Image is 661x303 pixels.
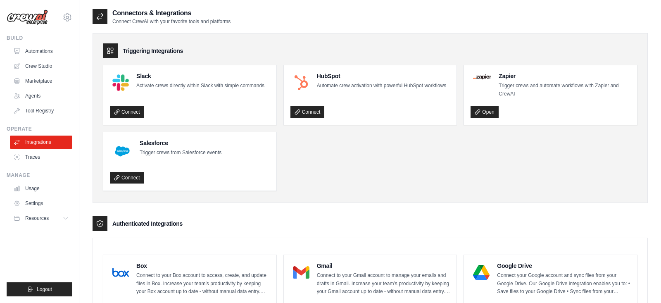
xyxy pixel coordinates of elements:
[317,262,450,270] h4: Gmail
[110,172,144,184] a: Connect
[136,272,270,296] p: Connect to your Box account to access, create, and update files in Box. Increase your team’s prod...
[112,141,132,161] img: Salesforce Logo
[136,82,264,90] p: Activate crews directly within Slack with simple commands
[112,8,231,18] h2: Connectors & Integrations
[293,74,309,91] img: HubSpot Logo
[317,272,450,296] p: Connect to your Gmail account to manage your emails and drafts in Gmail. Increase your team’s pro...
[293,264,309,281] img: Gmail Logo
[7,35,72,41] div: Build
[471,106,498,118] a: Open
[112,264,129,281] img: Box Logo
[10,60,72,73] a: Crew Studio
[290,106,325,118] a: Connect
[10,150,72,164] a: Traces
[136,72,264,80] h4: Slack
[497,262,630,270] h4: Google Drive
[10,136,72,149] a: Integrations
[7,282,72,296] button: Logout
[10,74,72,88] a: Marketplace
[7,172,72,179] div: Manage
[140,149,221,157] p: Trigger crews from Salesforce events
[497,272,630,296] p: Connect your Google account and sync files from your Google Drive. Our Google Drive integration e...
[10,182,72,195] a: Usage
[10,197,72,210] a: Settings
[10,104,72,117] a: Tool Registry
[140,139,221,147] h4: Salesforce
[25,215,49,222] span: Resources
[110,106,144,118] a: Connect
[317,72,446,80] h4: HubSpot
[136,262,270,270] h4: Box
[317,82,446,90] p: Automate crew activation with powerful HubSpot workflows
[7,10,48,25] img: Logo
[10,212,72,225] button: Resources
[473,74,491,79] img: Zapier Logo
[473,264,490,281] img: Google Drive Logo
[112,18,231,25] p: Connect CrewAI with your favorite tools and platforms
[7,126,72,132] div: Operate
[499,82,630,98] p: Trigger crews and automate workflows with Zapier and CrewAI
[499,72,630,80] h4: Zapier
[123,47,183,55] h3: Triggering Integrations
[112,74,129,91] img: Slack Logo
[112,219,183,228] h3: Authenticated Integrations
[37,286,52,293] span: Logout
[10,89,72,103] a: Agents
[10,45,72,58] a: Automations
